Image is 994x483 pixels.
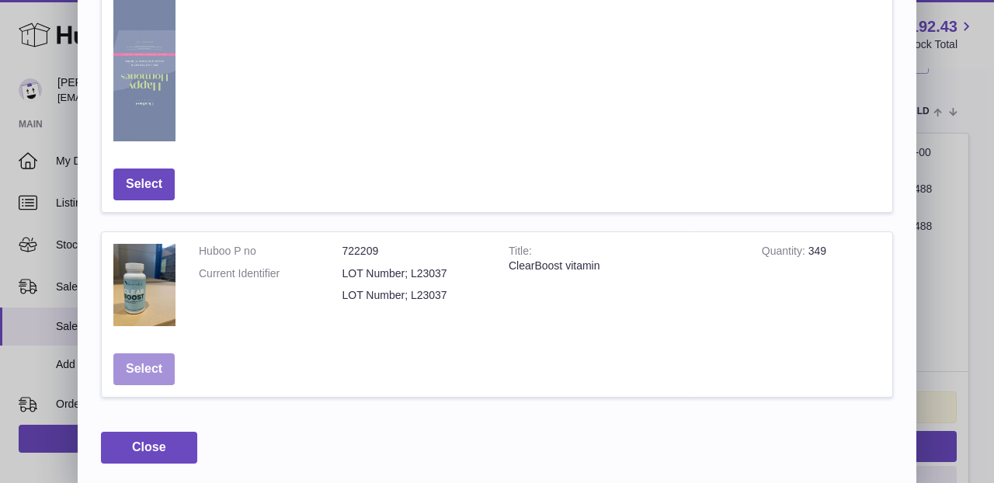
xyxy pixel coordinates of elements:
span: Close [132,440,166,453]
dd: LOT Number; L23037 [342,266,486,281]
button: Select [113,353,175,385]
strong: Quantity [762,245,808,261]
dd: LOT Number; L23037 [342,288,486,303]
img: ClearBoost vitamin [113,244,176,327]
dt: Current Identifier [199,266,342,281]
strong: Title [509,245,532,261]
button: Close [101,432,197,464]
td: 349 [750,232,892,342]
button: Select [113,169,175,200]
dt: Huboo P no [199,244,342,259]
div: ClearBoost vitamin [509,259,739,273]
dd: 722209 [342,244,486,259]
